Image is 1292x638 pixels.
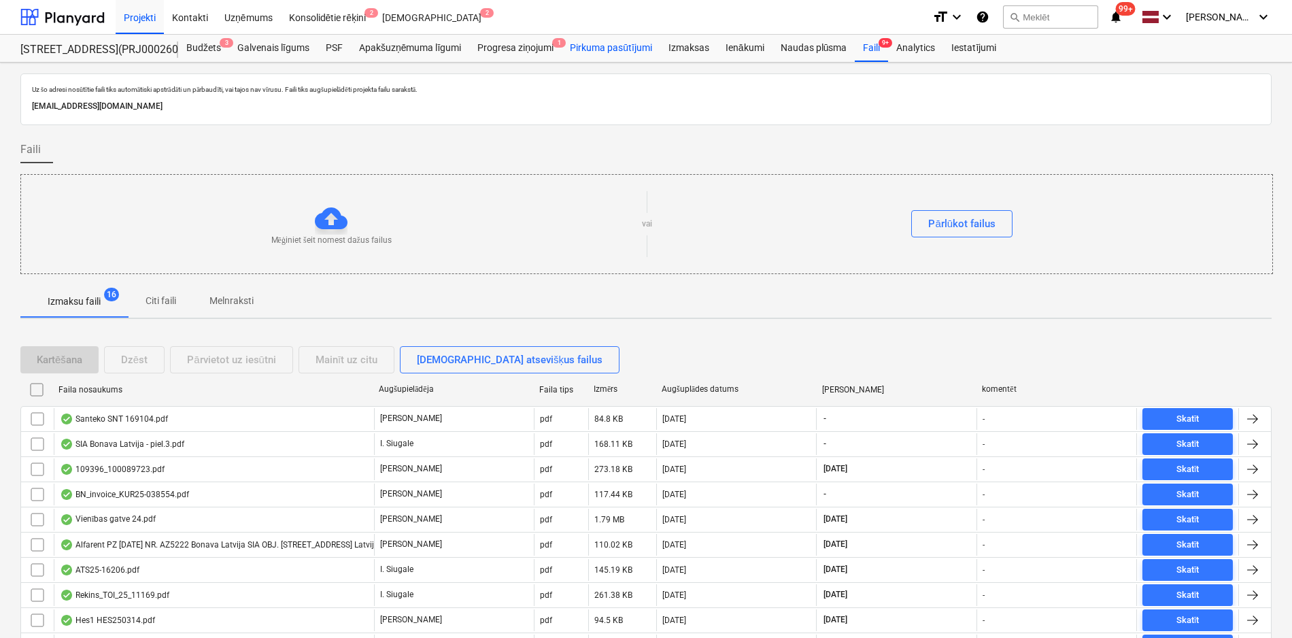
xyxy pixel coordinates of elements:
[822,564,849,575] span: [DATE]
[60,489,189,500] div: BN_invoice_KUR25-038554.pdf
[209,294,254,308] p: Melnraksti
[660,35,717,62] a: Izmaksas
[822,589,849,601] span: [DATE]
[822,463,849,475] span: [DATE]
[144,294,177,308] p: Citi faili
[983,540,985,550] div: -
[480,8,494,18] span: 2
[1142,509,1233,531] button: Skatīt
[1176,588,1200,603] div: Skatīt
[1142,433,1233,455] button: Skatīt
[1142,458,1233,480] button: Skatīt
[380,463,442,475] p: [PERSON_NAME]
[888,35,943,62] div: Analytics
[822,488,828,500] span: -
[351,35,469,62] a: Apakšuzņēmuma līgumi
[822,413,828,424] span: -
[380,413,442,424] p: [PERSON_NAME]
[380,539,442,550] p: [PERSON_NAME]
[540,540,552,550] div: pdf
[662,439,686,449] div: [DATE]
[1142,609,1233,631] button: Skatīt
[60,615,73,626] div: OCR pabeigts
[662,384,811,394] div: Augšuplādes datums
[983,465,985,474] div: -
[60,565,73,575] div: OCR pabeigts
[48,295,101,309] p: Izmaksu faili
[1003,5,1098,29] button: Meklēt
[20,141,41,158] span: Faili
[229,35,318,62] a: Galvenais līgums
[380,438,413,450] p: I. Siugale
[594,565,632,575] div: 145.19 KB
[540,490,552,499] div: pdf
[949,9,965,25] i: keyboard_arrow_down
[379,384,528,394] div: Augšupielādēja
[983,565,985,575] div: -
[662,465,686,474] div: [DATE]
[662,616,686,625] div: [DATE]
[364,8,378,18] span: 2
[983,439,985,449] div: -
[982,384,1132,394] div: komentēt
[318,35,351,62] a: PSF
[562,35,660,62] a: Pirkuma pasūtījumi
[1176,613,1200,628] div: Skatīt
[60,464,165,475] div: 109396_100089723.pdf
[642,218,652,230] p: vai
[1176,537,1200,553] div: Skatīt
[58,385,368,394] div: Faila nosaukums
[469,35,562,62] a: Progresa ziņojumi1
[943,35,1004,62] a: Iestatījumi
[1176,412,1200,427] div: Skatīt
[983,414,985,424] div: -
[60,539,493,550] div: Alfarent PZ [DATE] NR. AZ5222 Bonava Latvija SIA OBJ. [STREET_ADDRESS] Latvija SIA ([GEOGRAPHIC_D...
[1176,462,1200,477] div: Skatīt
[594,439,632,449] div: 168.11 KB
[540,465,552,474] div: pdf
[104,288,119,301] span: 16
[60,439,73,450] div: OCR pabeigts
[1176,512,1200,528] div: Skatīt
[60,464,73,475] div: OCR pabeigts
[594,384,651,394] div: Izmērs
[662,590,686,600] div: [DATE]
[60,489,73,500] div: OCR pabeigts
[1159,9,1175,25] i: keyboard_arrow_down
[772,35,855,62] a: Naudas plūsma
[60,565,139,575] div: ATS25-16206.pdf
[540,439,552,449] div: pdf
[594,515,624,524] div: 1.79 MB
[1142,584,1233,606] button: Skatīt
[717,35,772,62] a: Ienākumi
[220,38,233,48] span: 3
[879,38,892,48] span: 9+
[662,565,686,575] div: [DATE]
[1176,563,1200,578] div: Skatīt
[32,99,1260,114] p: [EMAIL_ADDRESS][DOMAIN_NAME]
[822,385,972,394] div: [PERSON_NAME]
[380,589,413,601] p: I. Siugale
[60,590,169,601] div: Rekins_TOI_25_11169.pdf
[1176,437,1200,452] div: Skatīt
[1142,408,1233,430] button: Skatīt
[417,351,602,369] div: [DEMOGRAPHIC_DATA] atsevišķus failus
[1255,9,1272,25] i: keyboard_arrow_down
[594,490,632,499] div: 117.44 KB
[594,540,632,550] div: 110.02 KB
[594,590,632,600] div: 261.38 KB
[928,215,996,233] div: Pārlūkot failus
[380,614,442,626] p: [PERSON_NAME]
[32,85,1260,94] p: Uz šo adresi nosūtītie faili tiks automātiski apstrādāti un pārbaudīti, vai tajos nav vīrusu. Fai...
[1009,12,1020,22] span: search
[594,465,632,474] div: 273.18 KB
[855,35,888,62] a: Faili9+
[380,564,413,575] p: I. Siugale
[1224,573,1292,638] div: Chat Widget
[552,38,566,48] span: 1
[983,616,985,625] div: -
[60,615,155,626] div: Hes1 HES250314.pdf
[20,174,1273,274] div: Mēģiniet šeit nomest dažus failusvaiPārlūkot failus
